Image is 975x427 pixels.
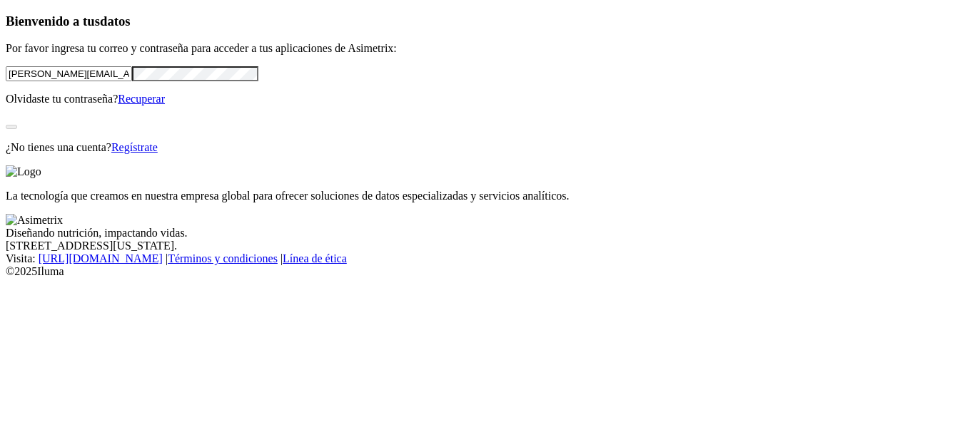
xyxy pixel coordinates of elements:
[6,141,969,154] p: ¿No tienes una cuenta?
[6,93,969,106] p: Olvidaste tu contraseña?
[6,227,969,240] div: Diseñando nutrición, impactando vidas.
[6,14,969,29] h3: Bienvenido a tus
[6,240,969,252] div: [STREET_ADDRESS][US_STATE].
[168,252,278,264] a: Términos y condiciones
[283,252,347,264] a: Línea de ética
[100,14,131,29] span: datos
[6,214,63,227] img: Asimetrix
[39,252,163,264] a: [URL][DOMAIN_NAME]
[6,265,969,278] div: © 2025 Iluma
[6,165,41,178] img: Logo
[6,190,969,202] p: La tecnología que creamos en nuestra empresa global para ofrecer soluciones de datos especializad...
[6,252,969,265] div: Visita : | |
[6,42,969,55] p: Por favor ingresa tu correo y contraseña para acceder a tus aplicaciones de Asimetrix:
[118,93,165,105] a: Recuperar
[111,141,158,153] a: Regístrate
[6,66,132,81] input: Tu correo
